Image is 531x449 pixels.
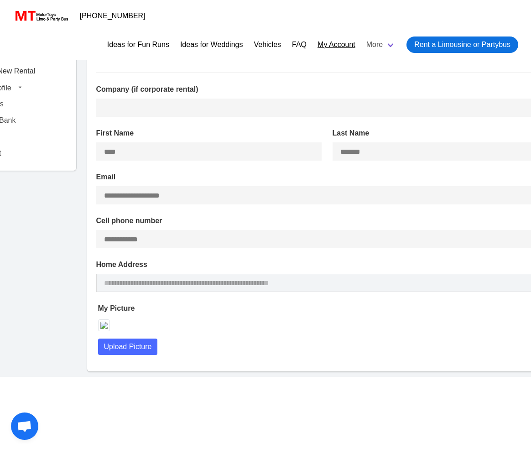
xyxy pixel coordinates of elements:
img: MotorToys Logo [13,10,69,22]
label: First Name [96,128,322,139]
a: [PHONE_NUMBER] [74,7,151,25]
a: FAQ [292,39,307,50]
button: Upload Picture [98,339,158,355]
span: Upload Picture [104,341,152,352]
a: More [361,33,401,57]
div: Open chat [11,412,38,440]
a: Ideas for Fun Runs [107,39,169,50]
a: My Account [318,39,355,50]
a: Vehicles [254,39,281,50]
a: Ideas for Weddings [180,39,243,50]
a: Rent a Limousine or Partybus [406,37,518,53]
img: 150 [98,319,110,331]
span: Rent a Limousine or Partybus [414,39,510,50]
